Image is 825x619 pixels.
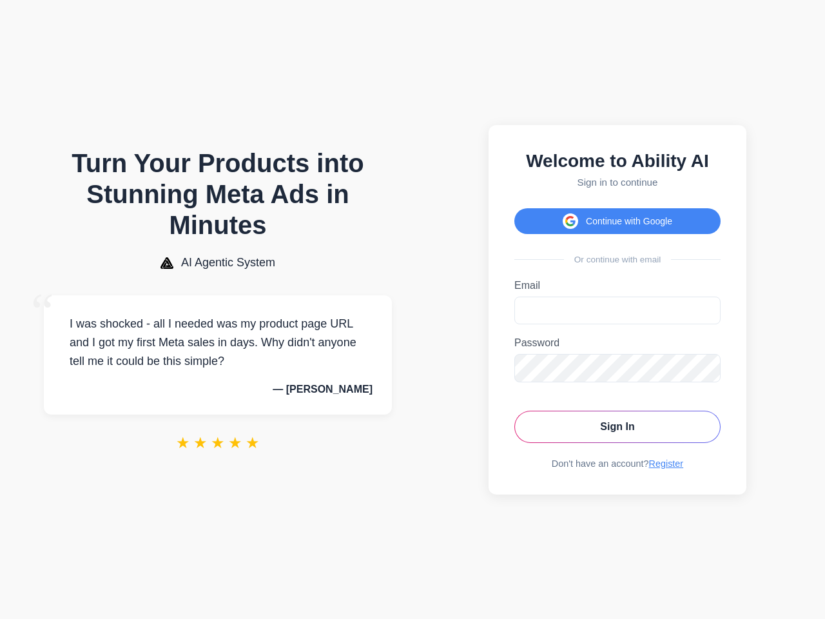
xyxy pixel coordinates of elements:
p: — [PERSON_NAME] [63,384,373,395]
span: “ [31,282,54,341]
span: ★ [228,434,242,452]
div: Don't have an account? [514,458,721,469]
span: AI Agentic System [181,256,275,270]
h1: Turn Your Products into Stunning Meta Ads in Minutes [44,148,392,241]
button: Sign In [514,411,721,443]
a: Register [649,458,684,469]
span: ★ [211,434,225,452]
h2: Welcome to Ability AI [514,151,721,172]
p: Sign in to continue [514,177,721,188]
p: I was shocked - all I needed was my product page URL and I got my first Meta sales in days. Why d... [63,315,373,370]
img: AI Agentic System Logo [160,257,173,269]
button: Continue with Google [514,208,721,234]
span: ★ [246,434,260,452]
span: ★ [193,434,208,452]
label: Password [514,337,721,349]
span: ★ [176,434,190,452]
div: Or continue with email [514,255,721,264]
label: Email [514,280,721,291]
